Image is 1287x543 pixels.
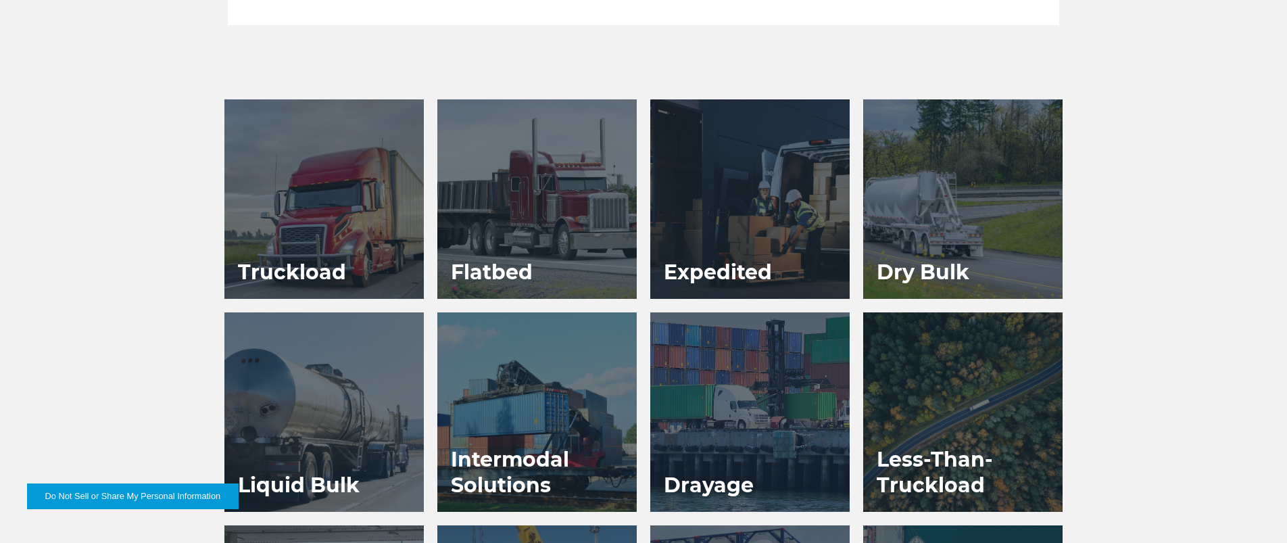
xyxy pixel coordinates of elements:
h3: Liquid Bulk [224,459,373,512]
h3: Expedited [650,246,785,299]
a: Drayage [650,312,850,512]
h3: Less-Than-Truckload [863,433,1063,512]
h3: Flatbed [437,246,546,299]
a: Liquid Bulk [224,312,424,512]
a: Truckload [224,99,424,299]
a: Expedited [650,99,850,299]
a: Dry Bulk [863,99,1063,299]
h3: Dry Bulk [863,246,983,299]
h3: Drayage [650,459,767,512]
a: Less-Than-Truckload [863,312,1063,512]
h3: Intermodal Solutions [437,433,637,512]
a: Intermodal Solutions [437,312,637,512]
button: Do Not Sell or Share My Personal Information [27,483,239,509]
a: Flatbed [437,99,637,299]
h3: Truckload [224,246,360,299]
